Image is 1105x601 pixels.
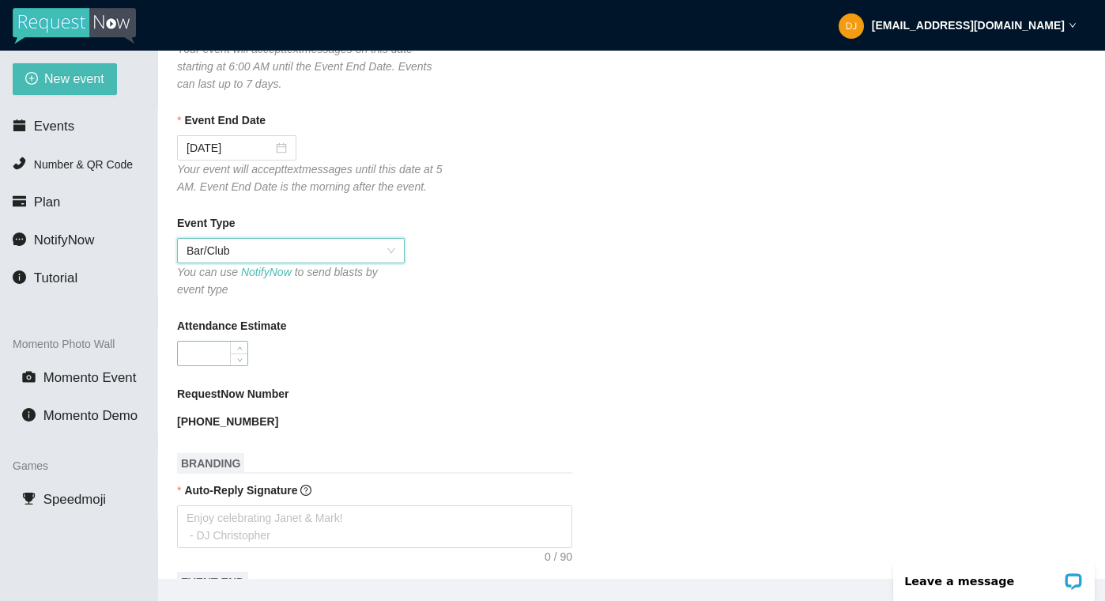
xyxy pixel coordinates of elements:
img: 0c29a264699dbdf505ea13faac7a91bd [839,13,864,39]
span: info-circle [13,270,26,284]
span: EVENT END [177,572,248,592]
span: Events [34,119,74,134]
span: credit-card [13,195,26,208]
b: [PHONE_NUMBER] [177,415,278,428]
span: down [1069,21,1077,29]
a: NotifyNow [241,266,292,278]
strong: [EMAIL_ADDRESS][DOMAIN_NAME] [872,19,1065,32]
span: phone [13,157,26,170]
span: down [235,355,244,365]
span: Momento Demo [43,408,138,423]
img: RequestNow [13,8,136,44]
input: 09/10/2025 [187,139,273,157]
i: Your event will accept text messages until this date at 5 AM. Event End Date is the morning after... [177,163,442,193]
span: Number & QR Code [34,158,133,171]
span: Decrease Value [230,353,247,365]
div: You can use to send blasts by event type [177,263,405,298]
span: Increase Value [230,342,247,353]
b: Auto-Reply Signature [184,484,297,497]
span: calendar [13,119,26,132]
span: plus-circle [25,72,38,87]
b: RequestNow Number [177,385,289,403]
span: BRANDING [177,453,244,474]
b: Event Type [177,214,236,232]
span: trophy [22,492,36,505]
span: message [13,232,26,246]
button: plus-circleNew event [13,63,117,95]
span: Momento Event [43,370,137,385]
span: up [235,344,244,353]
span: question-circle [300,485,311,496]
b: Attendance Estimate [177,317,286,335]
span: Bar/Club [187,239,395,263]
b: Event End Date [184,112,266,129]
span: Speedmoji [43,492,106,507]
span: NotifyNow [34,232,94,248]
span: info-circle [22,408,36,421]
iframe: LiveChat chat widget [883,551,1105,601]
i: Your event will accept text messages on this date starting at 6:00 AM until the Event End Date. E... [177,43,432,90]
span: New event [44,69,104,89]
span: Tutorial [34,270,77,285]
span: camera [22,370,36,384]
span: Plan [34,195,61,210]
